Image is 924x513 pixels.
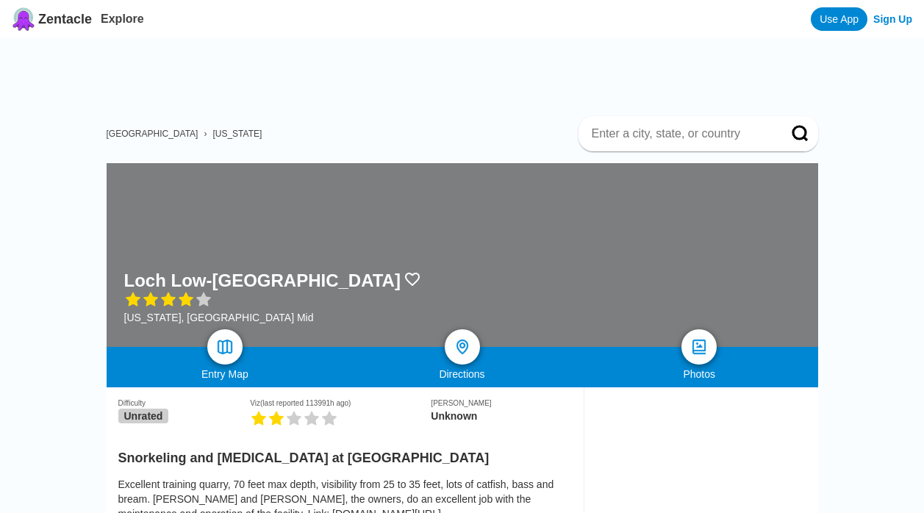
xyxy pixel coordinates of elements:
[590,126,771,141] input: Enter a city, state, or country
[12,7,35,31] img: Zentacle logo
[38,12,92,27] span: Zentacle
[124,270,401,291] h1: Loch Low-[GEOGRAPHIC_DATA]
[212,129,262,139] a: [US_STATE]
[581,368,818,380] div: Photos
[873,13,912,25] a: Sign Up
[811,7,867,31] a: Use App
[690,338,708,356] img: photos
[216,338,234,356] img: map
[118,38,818,104] iframe: Advertisement
[681,329,717,365] a: photos
[454,338,471,356] img: directions
[124,312,421,323] div: [US_STATE], [GEOGRAPHIC_DATA] Mid
[250,399,431,407] div: Viz (last reported 113991h ago)
[204,129,207,139] span: ›
[431,410,571,422] div: Unknown
[118,399,251,407] div: Difficulty
[343,368,581,380] div: Directions
[118,442,572,466] h2: Snorkeling and [MEDICAL_DATA] at [GEOGRAPHIC_DATA]
[107,129,198,139] a: [GEOGRAPHIC_DATA]
[207,329,243,365] a: map
[431,399,571,407] div: [PERSON_NAME]
[118,409,169,423] span: Unrated
[107,368,344,380] div: Entry Map
[101,12,144,25] a: Explore
[12,7,92,31] a: Zentacle logoZentacle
